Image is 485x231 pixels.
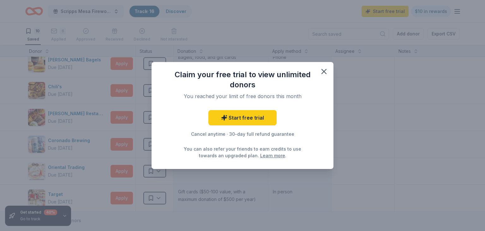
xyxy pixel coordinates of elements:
div: Cancel anytime · 30-day full refund guarantee [164,130,321,138]
a: Start free trial [208,110,277,125]
a: Learn more [260,152,285,159]
div: You reached your limit of free donors this month [172,92,313,100]
div: You can also refer your friends to earn credits to use towards an upgraded plan. . [182,146,303,159]
div: Claim your free trial to view unlimited donors [164,70,321,90]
